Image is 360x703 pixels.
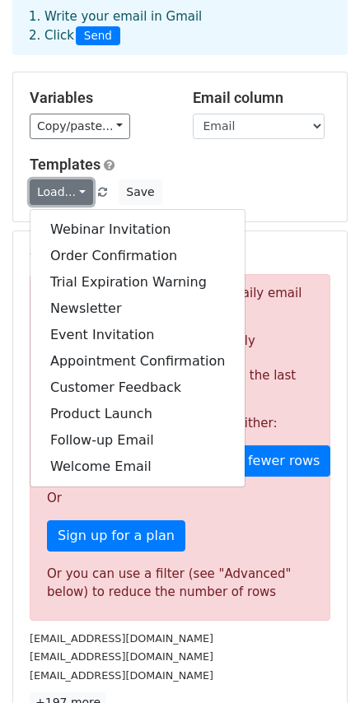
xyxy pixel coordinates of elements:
[76,26,120,46] span: Send
[47,520,185,552] a: Sign up for a plan
[30,89,168,107] h5: Variables
[30,114,130,139] a: Copy/paste...
[30,454,245,480] a: Welcome Email
[30,375,245,401] a: Customer Feedback
[47,490,313,507] p: Or
[30,632,213,645] small: [EMAIL_ADDRESS][DOMAIN_NAME]
[47,565,313,602] div: Or you can use a filter (see "Advanced" below) to reduce the number of rows
[278,624,360,703] iframe: Chat Widget
[30,650,213,663] small: [EMAIL_ADDRESS][DOMAIN_NAME]
[30,427,245,454] a: Follow-up Email
[30,401,245,427] a: Product Launch
[30,669,213,682] small: [EMAIL_ADDRESS][DOMAIN_NAME]
[193,89,331,107] h5: Email column
[30,322,245,348] a: Event Invitation
[16,7,344,45] div: 1. Write your email in Gmail 2. Click
[30,216,245,243] a: Webinar Invitation
[30,156,101,173] a: Templates
[119,179,161,205] button: Save
[30,243,245,269] a: Order Confirmation
[30,269,245,296] a: Trial Expiration Warning
[278,624,360,703] div: 채팅 위젯
[30,296,245,322] a: Newsletter
[30,179,93,205] a: Load...
[30,348,245,375] a: Appointment Confirmation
